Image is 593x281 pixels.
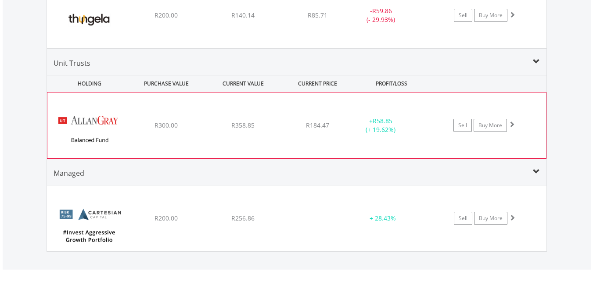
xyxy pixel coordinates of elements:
[155,121,178,129] span: R300.00
[372,7,392,15] span: R59.86
[454,212,472,225] a: Sell
[373,117,392,125] span: R58.85
[453,119,472,132] a: Sell
[454,9,472,22] a: Sell
[155,11,178,19] span: R200.00
[316,214,319,222] span: -
[231,121,255,129] span: R358.85
[354,75,429,92] div: PROFIT/LOSS
[474,9,507,22] a: Buy More
[52,103,127,156] img: UT.ZA.AGBC.png
[54,168,84,178] span: Managed
[306,121,329,129] span: R184.47
[231,214,255,222] span: R256.86
[474,212,507,225] a: Buy More
[206,75,281,92] div: CURRENT VALUE
[348,7,414,24] div: - (- 29.93%)
[129,75,204,92] div: PURCHASE VALUE
[282,75,352,92] div: CURRENT PRICE
[348,117,413,134] div: + (+ 19.62%)
[155,214,178,222] span: R200.00
[231,11,255,19] span: R140.14
[54,58,90,68] span: Unit Trusts
[355,214,411,223] div: + 28.43%
[47,75,127,92] div: HOLDING
[308,11,327,19] span: R85.71
[474,119,507,132] a: Buy More
[51,196,127,249] img: BundleLogo59.png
